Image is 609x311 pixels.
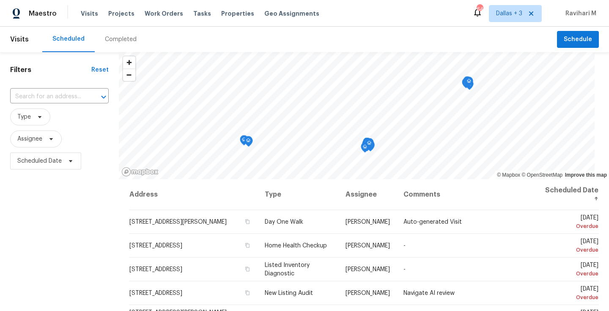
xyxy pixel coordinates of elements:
[17,157,62,165] span: Scheduled Date
[17,135,42,143] span: Assignee
[123,69,135,81] button: Zoom out
[397,179,538,210] th: Comments
[244,265,251,273] button: Copy Address
[477,5,483,14] div: 64
[346,243,390,249] span: [PERSON_NAME]
[52,35,85,43] div: Scheduled
[98,91,110,103] button: Open
[346,219,390,225] span: [PERSON_NAME]
[366,140,375,153] div: Map marker
[363,141,371,154] div: Map marker
[363,138,371,151] div: Map marker
[129,219,227,225] span: [STREET_ADDRESS][PERSON_NAME]
[497,172,520,178] a: Mapbox
[221,9,254,18] span: Properties
[463,76,472,89] div: Map marker
[544,269,598,278] div: Overdue
[465,80,474,93] div: Map marker
[265,290,313,296] span: New Listing Audit
[544,222,598,230] div: Overdue
[108,9,134,18] span: Projects
[265,262,310,277] span: Listed Inventory Diagnostic
[244,242,251,249] button: Copy Address
[361,142,369,155] div: Map marker
[240,135,248,148] div: Map marker
[403,243,406,249] span: -
[193,11,211,17] span: Tasks
[10,90,85,103] input: Search for an address...
[339,179,397,210] th: Assignee
[258,179,339,210] th: Type
[91,66,109,74] div: Reset
[244,218,251,225] button: Copy Address
[465,77,473,90] div: Map marker
[557,31,599,48] button: Schedule
[129,290,182,296] span: [STREET_ADDRESS]
[544,262,598,278] span: [DATE]
[105,35,137,44] div: Completed
[544,293,598,302] div: Overdue
[365,138,374,151] div: Map marker
[346,267,390,272] span: [PERSON_NAME]
[562,9,596,18] span: Ravihari M
[538,179,599,210] th: Scheduled Date ↑
[244,289,251,297] button: Copy Address
[81,9,98,18] span: Visits
[521,172,562,178] a: OpenStreetMap
[544,239,598,254] span: [DATE]
[403,267,406,272] span: -
[544,246,598,254] div: Overdue
[129,179,258,210] th: Address
[565,172,607,178] a: Improve this map
[244,136,252,149] div: Map marker
[544,215,598,230] span: [DATE]
[129,267,182,272] span: [STREET_ADDRESS]
[265,219,303,225] span: Day One Walk
[244,136,253,150] div: Map marker
[29,9,57,18] span: Maestro
[265,243,327,249] span: Home Health Checkup
[10,66,91,74] h1: Filters
[462,78,470,91] div: Map marker
[119,52,595,179] canvas: Map
[496,9,522,18] span: Dallas + 3
[10,30,29,49] span: Visits
[362,139,370,153] div: Map marker
[129,243,182,249] span: [STREET_ADDRESS]
[145,9,183,18] span: Work Orders
[403,290,455,296] span: Navigate AI review
[123,56,135,69] button: Zoom in
[544,286,598,302] span: [DATE]
[403,219,462,225] span: Auto-generated Visit
[365,139,373,152] div: Map marker
[17,113,31,121] span: Type
[121,167,159,177] a: Mapbox homepage
[264,9,319,18] span: Geo Assignments
[564,34,592,45] span: Schedule
[346,290,390,296] span: [PERSON_NAME]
